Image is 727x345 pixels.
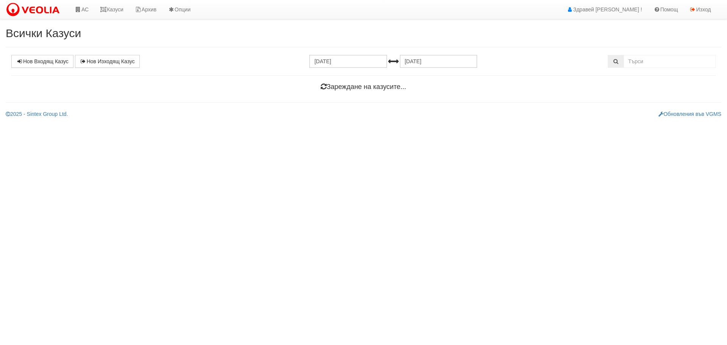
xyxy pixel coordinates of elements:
[11,55,73,68] a: Нов Входящ Казус
[658,111,721,117] a: Обновления във VGMS
[11,83,716,91] h4: Зареждане на казусите...
[624,55,716,68] input: Търсене по Идентификатор, Бл/Вх/Ап, Тип, Описание, Моб. Номер, Имейл, Файл, Коментар,
[75,55,140,68] a: Нов Изходящ Казус
[6,27,721,39] h2: Всички Казуси
[6,2,63,18] img: VeoliaLogo.png
[6,111,68,117] a: 2025 - Sintex Group Ltd.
